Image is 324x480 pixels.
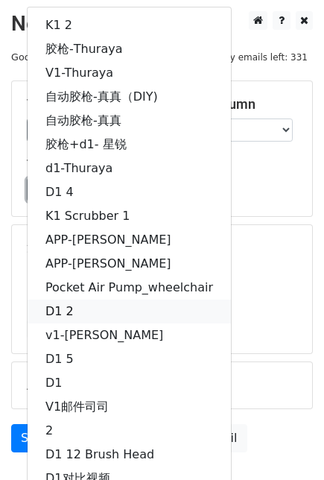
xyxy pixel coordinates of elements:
a: D1 [28,371,231,395]
a: 胶枪-Thuraya [28,37,231,61]
a: D1 12 Brush Head [28,443,231,467]
span: Daily emails left: 331 [207,49,313,66]
a: APP-[PERSON_NAME] [28,228,231,252]
a: 2 [28,419,231,443]
a: D1 5 [28,347,231,371]
a: d1-Thuraya [28,157,231,180]
a: 自动胶枪-真真（DIY) [28,85,231,109]
a: 自动胶枪-真真 [28,109,231,133]
small: Google Sheet: [11,51,185,63]
a: v1-[PERSON_NAME] [28,323,231,347]
a: Send [11,424,60,452]
a: V1-Thuraya [28,61,231,85]
a: D1 4 [28,180,231,204]
a: 胶枪+d1- 星锐 [28,133,231,157]
iframe: Chat Widget [250,408,324,480]
a: Pocket Air Pump_wheelchair [28,276,231,300]
a: K1 Scrubber 1 [28,204,231,228]
a: K1 2 [28,13,231,37]
a: APP-[PERSON_NAME] [28,252,231,276]
h2: New Campaign [11,11,313,37]
a: V1邮件司司 [28,395,231,419]
h5: Email column [174,96,298,113]
a: D1 2 [28,300,231,323]
a: Daily emails left: 331 [207,51,313,63]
